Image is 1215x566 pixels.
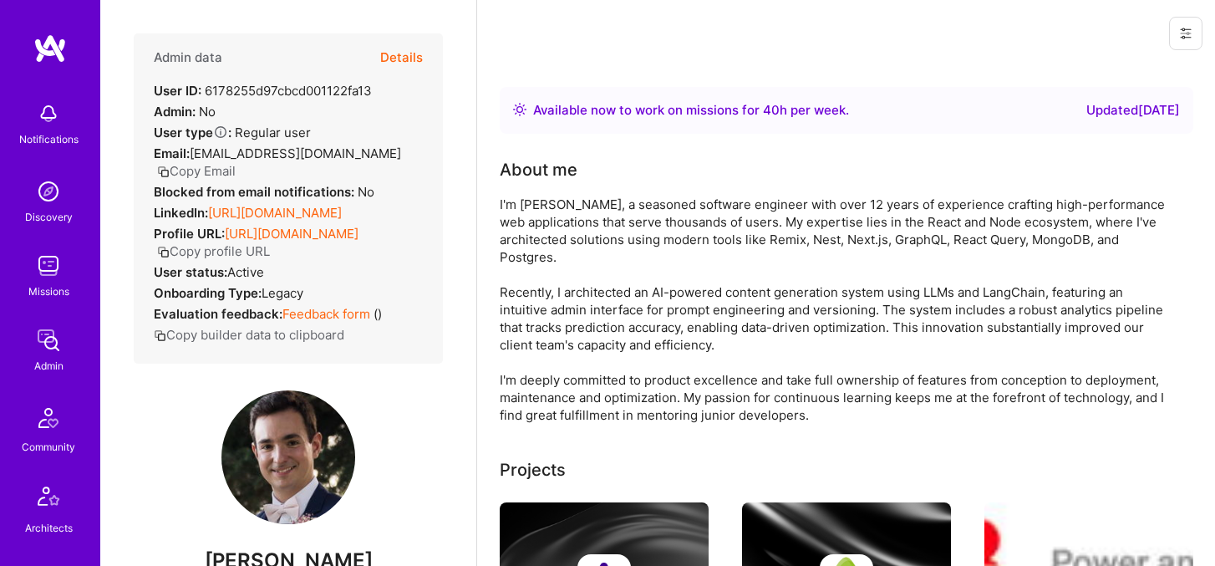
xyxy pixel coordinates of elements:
i: Help [213,125,228,140]
div: ( ) [154,305,382,323]
span: 40 [763,102,780,118]
span: Active [227,264,264,280]
div: Available now to work on missions for h per week . [533,100,849,120]
strong: Evaluation feedback: [154,306,282,322]
div: Updated [DATE] [1086,100,1180,120]
h4: Admin data [154,50,222,65]
button: Details [380,33,423,82]
strong: Admin: [154,104,196,120]
strong: Onboarding Type: [154,285,262,301]
div: No [154,103,216,120]
strong: User status: [154,264,227,280]
span: [EMAIL_ADDRESS][DOMAIN_NAME] [190,145,401,161]
a: Feedback form [282,306,370,322]
i: icon Copy [157,166,170,178]
img: Architects [28,479,69,519]
img: teamwork [32,249,65,283]
div: No [154,183,374,201]
i: icon Copy [157,246,170,258]
div: Architects [25,519,73,537]
img: bell [32,97,65,130]
strong: Blocked from email notifications: [154,184,358,200]
div: Projects [500,457,566,482]
button: Copy Email [157,162,236,180]
div: 6178255d97cbcd001122fa13 [154,82,372,99]
a: [URL][DOMAIN_NAME] [225,226,358,242]
span: legacy [262,285,303,301]
button: Copy profile URL [157,242,270,260]
img: Availability [513,103,526,116]
img: Community [28,398,69,438]
strong: User ID: [154,83,201,99]
div: Missions [28,283,69,300]
img: User Avatar [221,390,355,524]
div: Admin [34,357,64,375]
div: About me [500,157,577,182]
img: discovery [32,175,65,208]
strong: Email: [154,145,190,161]
strong: User type : [154,125,231,140]
div: Regular user [154,124,311,141]
img: logo [33,33,67,64]
strong: Profile URL: [154,226,225,242]
strong: LinkedIn: [154,205,208,221]
div: Discovery [25,208,73,226]
div: I'm [PERSON_NAME], a seasoned software engineer with over 12 years of experience crafting high-pe... [500,196,1168,424]
img: admin teamwork [32,324,65,357]
button: Copy builder data to clipboard [154,326,344,344]
i: icon Copy [154,329,166,342]
div: Community [22,438,75,456]
div: Notifications [19,130,79,148]
a: [URL][DOMAIN_NAME] [208,205,342,221]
